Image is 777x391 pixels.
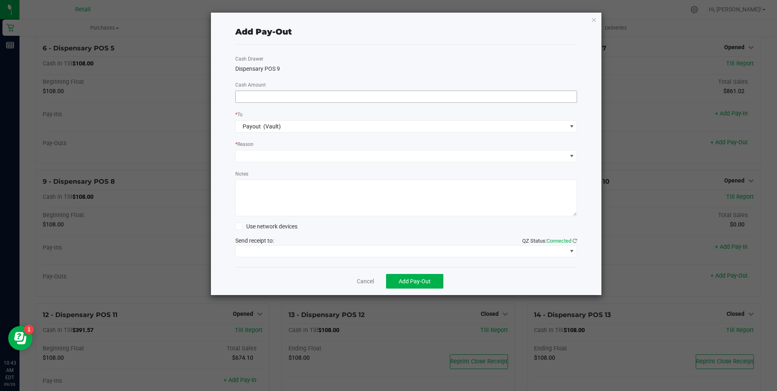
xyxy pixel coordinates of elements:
div: Dispensary POS 9 [235,65,577,73]
a: Cancel [357,277,374,286]
span: (Vault) [263,123,281,130]
span: Add Pay-Out [399,278,431,285]
label: Cash Drawer [235,55,263,63]
span: QZ Status: [522,238,577,244]
span: Connected [547,238,571,244]
span: Send receipt to: [235,237,274,244]
label: Notes [235,170,248,178]
span: Cash Amount [235,82,266,88]
iframe: Resource center [8,326,33,350]
button: Add Pay-Out [386,274,443,289]
span: Payout [243,123,261,130]
label: Reason [235,141,254,148]
iframe: Resource center unread badge [24,325,34,335]
div: Add Pay-Out [235,26,292,38]
label: Use network devices [235,222,297,231]
label: To [235,111,243,118]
